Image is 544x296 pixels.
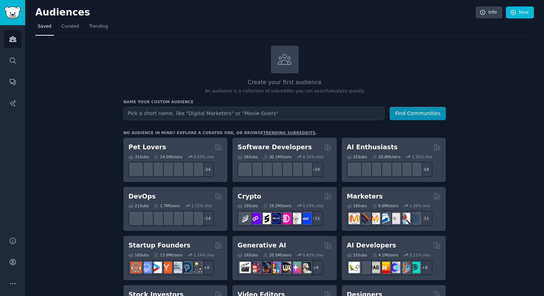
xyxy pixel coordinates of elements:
div: + 9 [308,260,323,275]
h2: Marketers [347,192,383,201]
img: DeepSeek [359,164,370,175]
div: + 8 [417,260,432,275]
img: growmybusiness [191,262,202,273]
a: trending subreddits [263,131,315,135]
img: iOSProgramming [270,164,281,175]
img: aws_cdk [181,213,192,224]
button: Find Communities [390,107,446,120]
img: AWS_Certified_Experts [141,213,152,224]
img: OpenSourceAI [389,262,400,273]
div: 16 Sub s [128,252,149,258]
img: chatgpt_promptDesign [379,164,390,175]
h2: Create your first audience [123,78,446,87]
img: turtle [161,164,172,175]
img: content_marketing [349,213,360,224]
div: + 12 [308,211,323,226]
div: 0.32 % /mo [303,154,323,159]
img: ballpython [141,164,152,175]
span: Trending [89,23,108,30]
img: herpetology [131,164,142,175]
div: 19 Sub s [237,203,258,208]
img: Emailmarketing [379,213,390,224]
img: AItoolsCatalog [369,164,380,175]
div: 19.2M Users [263,203,291,208]
h2: AI Developers [347,241,396,250]
img: learnjavascript [260,164,271,175]
div: 1.72 % /mo [191,203,212,208]
img: MarketingResearch [399,213,410,224]
img: web3 [270,213,281,224]
img: ArtificalIntelligence [409,164,420,175]
div: No audience in mind? Explore a curated one, or browse . [123,130,317,135]
img: ycombinator [161,262,172,273]
a: New [506,6,534,19]
img: DevOpsLinks [161,213,172,224]
img: defi_ [300,213,311,224]
div: + 14 [199,211,214,226]
span: Curated [62,23,79,30]
img: software [240,164,251,175]
img: platformengineering [171,213,182,224]
div: 21 Sub s [128,203,149,208]
img: GummySearch logo [4,6,21,19]
img: DreamBooth [300,262,311,273]
div: 13.9M Users [154,252,182,258]
img: starryai [290,262,301,273]
a: Trending [87,21,110,36]
h3: Name your custom audience [123,99,446,104]
img: FluxAI [280,262,291,273]
img: Rag [369,262,380,273]
img: MistralAI [379,262,390,273]
h2: Audiences [35,7,476,18]
img: AskMarketing [369,213,380,224]
input: Pick a short name, like "Digital Marketers" or "Movie-Goers" [123,107,385,120]
img: csharp [250,164,261,175]
a: Curated [59,21,82,36]
img: AIDevelopersSociety [409,262,420,273]
div: 1.26 % /mo [409,203,430,208]
img: OpenAIDev [399,164,410,175]
img: chatgpt_prompts_ [389,164,400,175]
img: ethfinance [240,213,251,224]
p: An audience is a collection of subreddits you can search/analyze quickly [123,88,446,95]
img: cockatiel [171,164,182,175]
img: GoogleGeminiAI [349,164,360,175]
img: SaaS [141,262,152,273]
img: bigseo [359,213,370,224]
div: 18 Sub s [347,203,367,208]
div: 6.6M Users [372,203,398,208]
span: Saved [38,23,51,30]
div: 20.5M Users [263,252,291,258]
img: AskComputerScience [290,164,301,175]
div: 0.43 % /mo [303,252,323,258]
img: defiblockchain [280,213,291,224]
div: 0.53 % /mo [194,154,214,159]
img: PetAdvice [181,164,192,175]
h2: Pet Lovers [128,143,166,152]
div: 15 Sub s [347,252,367,258]
img: OnlineMarketing [409,213,420,224]
img: sdforall [270,262,281,273]
div: + 19 [308,162,323,177]
img: leopardgeckos [151,164,162,175]
img: Entrepreneurship [181,262,192,273]
div: 20.8M Users [372,154,400,159]
div: 30.1M Users [263,154,291,159]
div: 16 Sub s [237,252,258,258]
img: 0xPolygon [250,213,261,224]
h2: Crypto [237,192,261,201]
div: 1.7M Users [154,203,180,208]
h2: DevOps [128,192,156,201]
a: Saved [35,21,54,36]
img: googleads [389,213,400,224]
img: elixir [300,164,311,175]
img: CryptoNews [290,213,301,224]
h2: Software Developers [237,143,312,152]
div: 0.23 % /mo [303,203,323,208]
img: DeepSeek [359,262,370,273]
div: 4.1M Users [372,252,398,258]
img: dalle2 [250,262,261,273]
img: reactnative [280,164,291,175]
a: Info [476,6,502,19]
img: deepdream [260,262,271,273]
